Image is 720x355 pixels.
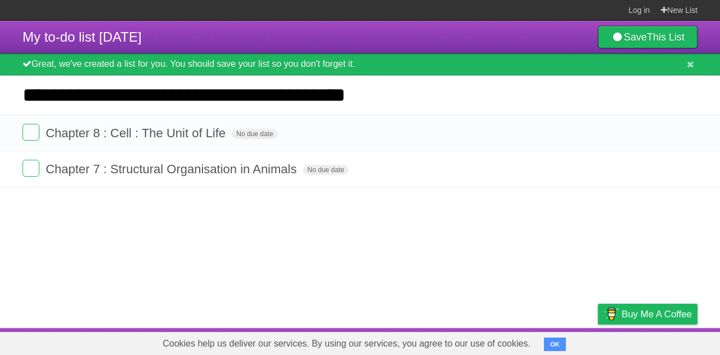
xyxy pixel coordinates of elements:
[544,338,566,351] button: OK
[647,32,685,43] b: This List
[583,331,613,352] a: Privacy
[627,331,697,352] a: Suggest a feature
[448,331,472,352] a: About
[545,331,570,352] a: Terms
[22,124,39,141] label: Done
[232,129,277,139] span: No due date
[22,160,39,177] label: Done
[46,126,228,140] span: Chapter 8 : Cell : The Unit of Life
[598,304,697,325] a: Buy me a coffee
[303,165,349,175] span: No due date
[485,331,531,352] a: Developers
[22,29,142,44] span: My to-do list [DATE]
[151,332,542,355] span: Cookies help us deliver our services. By using our services, you agree to our use of cookies.
[604,304,619,323] img: Buy me a coffee
[622,304,692,324] span: Buy me a coffee
[46,162,299,176] span: Chapter 7 : Structural Organisation in Animals
[598,26,697,48] a: SaveThis List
